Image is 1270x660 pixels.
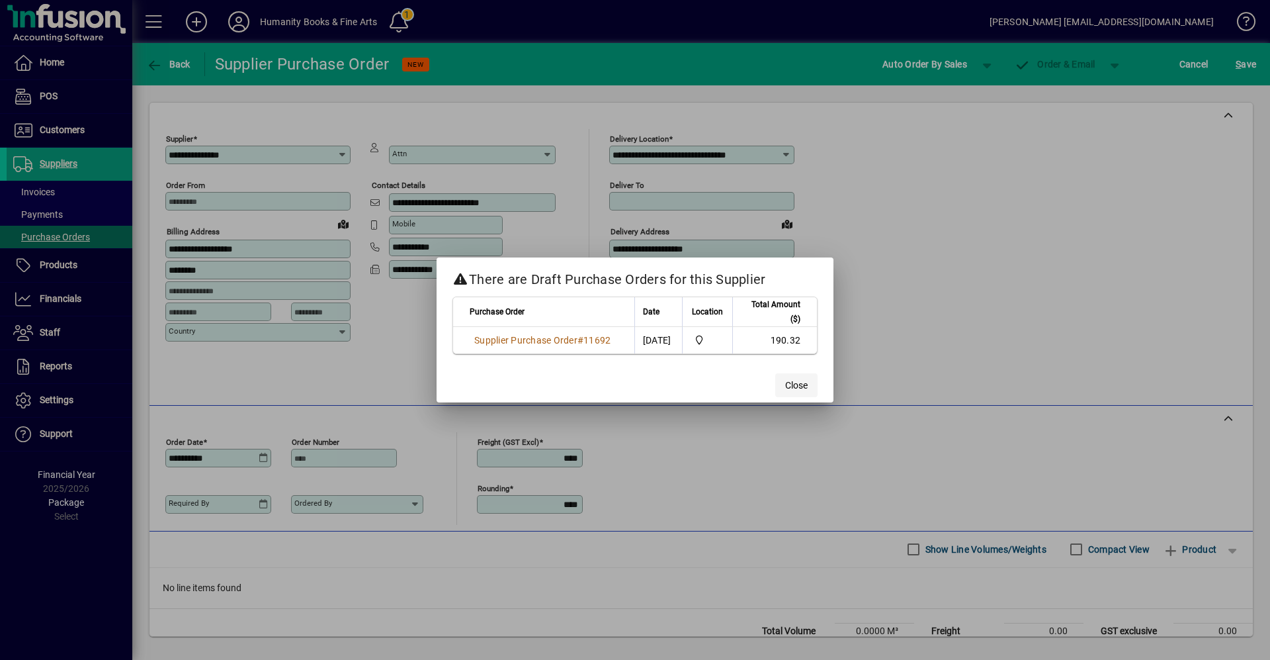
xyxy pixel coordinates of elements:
[583,335,611,346] span: 11692
[691,333,725,348] span: Humanity Books & Fine Art Supplies
[474,335,577,346] span: Supplier Purchase Order
[775,373,818,397] button: Close
[634,327,682,354] td: [DATE]
[437,258,833,296] h2: There are Draft Purchase Orders for this Supplier
[692,305,723,319] span: Location
[732,327,817,354] td: 190.32
[741,297,800,326] span: Total Amount ($)
[643,305,659,319] span: Date
[470,333,615,348] a: Supplier Purchase Order#11692
[785,379,808,393] span: Close
[470,305,525,319] span: Purchase Order
[577,335,583,346] span: #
